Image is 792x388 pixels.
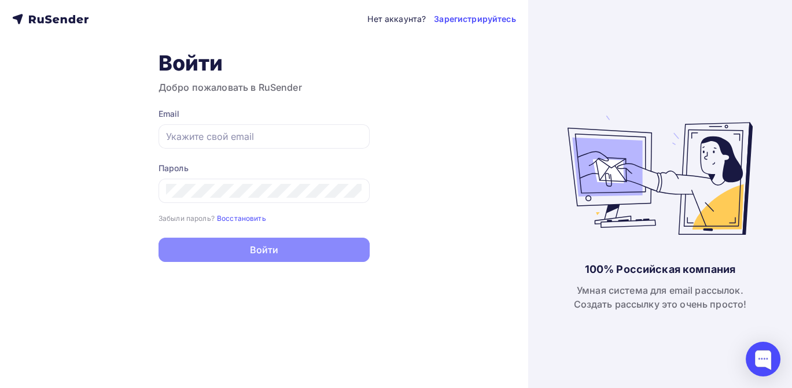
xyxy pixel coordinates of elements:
[159,50,370,76] h1: Войти
[159,238,370,262] button: Войти
[367,13,426,25] div: Нет аккаунта?
[573,283,746,311] div: Умная система для email рассылок. Создать рассылку это очень просто!
[217,214,266,223] small: Восстановить
[585,263,735,276] div: 100% Российская компания
[159,162,370,174] div: Пароль
[159,108,370,120] div: Email
[159,80,370,94] h3: Добро пожаловать в RuSender
[217,213,266,223] a: Восстановить
[159,214,215,223] small: Забыли пароль?
[434,13,515,25] a: Зарегистрируйтесь
[166,130,362,143] input: Укажите свой email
